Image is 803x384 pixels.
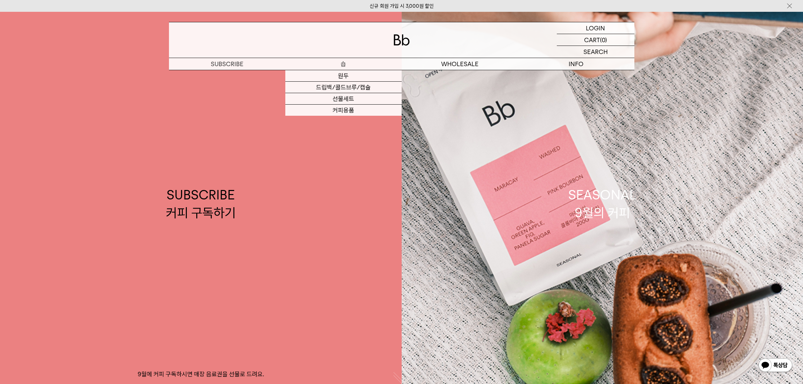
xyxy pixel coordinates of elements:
[758,358,793,374] img: 카카오톡 채널 1:1 채팅 버튼
[557,22,634,34] a: LOGIN
[166,186,236,222] div: SUBSCRIBE 커피 구독하기
[557,34,634,46] a: CART (0)
[394,34,410,46] img: 로고
[285,70,402,82] a: 원두
[586,22,605,34] p: LOGIN
[285,105,402,116] a: 커피용품
[285,58,402,70] a: 숍
[600,34,607,46] p: (0)
[285,93,402,105] a: 선물세트
[402,58,518,70] p: WHOLESALE
[370,3,434,9] a: 신규 회원 가입 시 3,000원 할인
[518,58,634,70] p: INFO
[169,58,285,70] a: SUBSCRIBE
[583,46,608,58] p: SEARCH
[584,34,600,46] p: CART
[285,82,402,93] a: 드립백/콜드브루/캡슐
[568,186,636,222] div: SEASONAL 9월의 커피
